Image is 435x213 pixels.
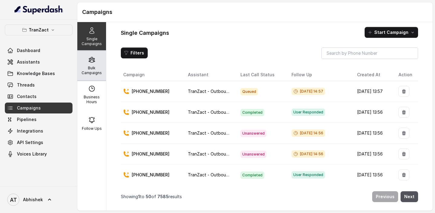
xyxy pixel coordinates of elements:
[188,110,259,115] span: TranZact - Outbound Call Assistant
[240,109,264,116] span: Completed
[132,151,169,157] p: [PHONE_NUMBER]
[321,48,418,59] input: Search by Phone Number
[292,171,325,179] span: User Responded
[121,48,148,58] button: Filters
[17,139,43,146] span: API Settings
[157,194,169,199] span: 7585
[240,151,266,158] span: Unanswered
[352,69,393,81] th: Created At
[5,68,72,79] a: Knowledge Bases
[188,172,259,177] span: TranZact - Outbound Call Assistant
[287,69,353,81] th: Follow Up
[188,89,259,94] span: TranZact - Outbound Call Assistant
[5,45,72,56] a: Dashboard
[17,70,55,77] span: Knowledge Bases
[23,197,43,203] span: Abhishek
[5,91,72,102] a: Contacts
[138,194,140,199] span: 1
[352,165,393,185] td: [DATE] 13:56
[121,188,418,206] nav: Pagination
[82,7,428,17] h1: Campaigns
[132,109,169,115] p: [PHONE_NUMBER]
[82,126,102,131] p: Follow Ups
[14,5,63,15] img: light.svg
[5,191,72,208] a: Abhishek
[240,88,258,95] span: Queued
[29,26,49,34] p: TranZact
[292,129,325,137] span: [DATE] 14:56
[17,105,41,111] span: Campaigns
[17,151,47,157] span: Voices Library
[17,93,37,100] span: Contacts
[80,66,104,75] p: Bulk Campaigns
[17,82,35,88] span: Threads
[292,150,325,158] span: [DATE] 14:56
[132,172,169,178] p: [PHONE_NUMBER]
[5,137,72,148] a: API Settings
[183,69,236,81] th: Assistant
[146,194,151,199] span: 50
[352,144,393,165] td: [DATE] 13:56
[17,116,37,123] span: Pipelines
[5,80,72,90] a: Threads
[10,197,17,203] text: AT
[236,69,287,81] th: Last Call Status
[292,88,325,95] span: [DATE] 14:57
[5,25,72,35] button: TranZact
[352,102,393,123] td: [DATE] 13:56
[132,130,169,136] p: [PHONE_NUMBER]
[240,130,266,137] span: Unanswered
[17,128,43,134] span: Integrations
[188,130,259,136] span: TranZact - Outbound Call Assistant
[401,191,418,202] button: Next
[352,81,393,102] td: [DATE] 13:57
[5,114,72,125] a: Pipelines
[121,194,182,200] p: Showing to of results
[292,109,325,116] span: User Responded
[17,59,40,65] span: Assistants
[352,123,393,144] td: [DATE] 13:56
[372,191,398,202] button: Previous
[80,95,104,104] p: Business Hours
[17,48,40,54] span: Dashboard
[365,27,418,38] button: Start Campaign
[121,69,183,81] th: Campaign
[5,103,72,113] a: Campaigns
[121,28,169,38] h1: Single Campaigns
[132,88,169,94] p: [PHONE_NUMBER]
[5,126,72,136] a: Integrations
[188,151,259,156] span: TranZact - Outbound Call Assistant
[80,37,104,46] p: Single Campaigns
[240,172,264,179] span: Completed
[5,57,72,67] a: Assistants
[394,69,418,81] th: Action
[5,149,72,159] a: Voices Library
